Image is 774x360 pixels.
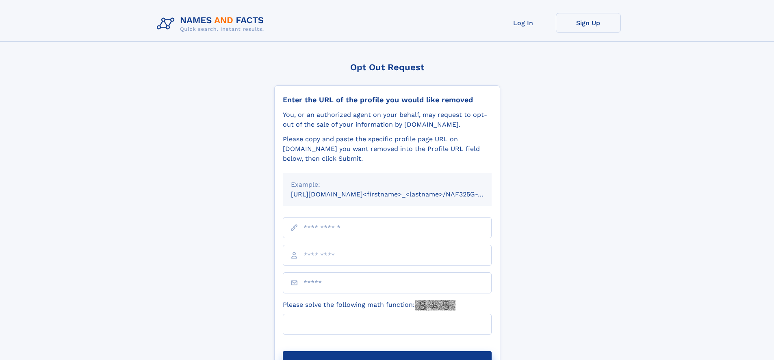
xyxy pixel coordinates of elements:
[291,190,507,198] small: [URL][DOMAIN_NAME]<firstname>_<lastname>/NAF325G-xxxxxxxx
[283,134,492,164] div: Please copy and paste the specific profile page URL on [DOMAIN_NAME] you want removed into the Pr...
[274,62,500,72] div: Opt Out Request
[283,110,492,129] div: You, or an authorized agent on your behalf, may request to opt-out of the sale of your informatio...
[154,13,271,35] img: Logo Names and Facts
[283,95,492,104] div: Enter the URL of the profile you would like removed
[283,300,455,310] label: Please solve the following math function:
[291,180,483,190] div: Example:
[556,13,621,33] a: Sign Up
[491,13,556,33] a: Log In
